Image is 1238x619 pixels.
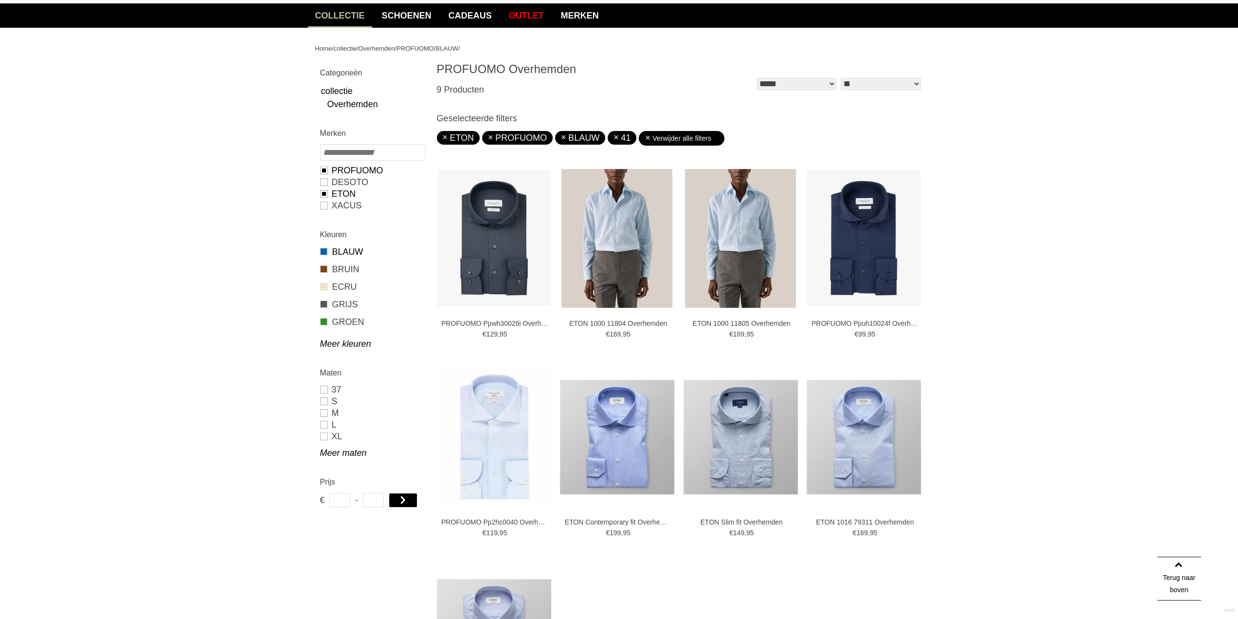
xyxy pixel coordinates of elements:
a: BRUIN [320,263,425,276]
a: PROFUOMO [320,165,425,176]
h3: Geselecteerde filters [437,113,923,124]
a: Outlet [502,3,551,28]
img: ETON 1000 11804 Overhemden [561,169,672,308]
span: 9 Producten [437,85,484,94]
span: - [355,493,358,507]
span: € [483,529,486,537]
h2: Kleuren [320,228,425,241]
a: BLAUW [435,45,458,52]
span: € [729,529,733,537]
span: , [621,529,623,537]
img: PROFUOMO Ppuh10024f Overhemden [807,169,921,307]
a: GROEN [320,316,425,328]
span: 95 [868,330,876,338]
span: , [498,330,500,338]
a: Meer maten [320,447,425,459]
span: , [868,529,870,537]
a: PROFUOMO Ppwh30026i Overhemden [441,319,548,328]
span: / [458,45,460,52]
h2: Merken [320,127,425,139]
a: ETON 1016 79311 Overhemden [811,518,918,526]
h2: Maten [320,367,425,379]
span: € [606,330,610,338]
span: 95 [623,330,630,338]
span: / [395,45,397,52]
h2: Categorieën [320,67,425,79]
span: 149 [733,529,744,537]
span: 199 [610,529,621,537]
a: collectie [334,45,357,52]
span: 95 [500,330,507,338]
a: 37 [320,384,425,395]
a: GRIJS [320,298,425,311]
span: 95 [870,529,878,537]
img: ETON Contemporary fit Overhemden [560,380,674,494]
img: ETON Slim fit Overhemden [683,380,798,494]
a: ETON 1000 11805 Overhemden [688,319,795,328]
span: 95 [623,529,630,537]
span: / [332,45,334,52]
a: Schoenen [375,3,439,28]
a: collectie [308,3,372,28]
span: , [744,330,746,338]
span: 169 [856,529,867,537]
a: PROFUOMO Ppuh10024f Overhemden [811,319,918,328]
a: 41 [613,133,630,143]
a: BLAUW [320,245,425,258]
a: ETON 1000 11804 Overhemden [565,319,672,328]
a: PROFUOMO [488,133,547,143]
span: 95 [746,330,754,338]
span: , [498,529,500,537]
a: Verwijder alle filters [645,131,718,146]
h1: PROFUOMO Overhemden [437,62,680,76]
a: collectie [320,84,425,98]
a: PROFUOMO Pp2hc0040 Overhemden [441,518,548,526]
img: ETON 1016 79311 Overhemden [807,380,921,494]
span: 169 [733,330,744,338]
a: ETON Slim fit Overhemden [688,518,795,526]
span: € [853,529,857,537]
a: M [320,407,425,419]
span: € [855,330,859,338]
a: Overhemden [358,45,395,52]
a: Home [315,45,332,52]
a: BLAUW [561,133,599,143]
a: S [320,395,425,407]
span: € [729,330,733,338]
a: Meer kleuren [320,338,425,350]
a: Cadeaus [441,3,499,28]
span: 99 [858,330,866,338]
span: 95 [500,529,507,537]
img: PROFUOMO Pp2hc0040 Overhemden [437,369,551,506]
a: ETON Contemporary fit Overhemden [565,518,672,526]
img: ETON 1000 11805 Overhemden [685,169,796,308]
span: 169 [610,330,621,338]
a: L [320,419,425,431]
span: 129 [486,330,497,338]
a: Terug naar boven [1157,557,1201,600]
a: Merken [554,3,606,28]
span: , [744,529,746,537]
span: € [320,493,324,507]
a: Overhemden [327,98,425,110]
a: XL [320,431,425,442]
a: PROFUOMO [396,45,434,52]
a: ETON [443,133,474,143]
span: 119 [486,529,497,537]
a: Divide [1223,604,1236,617]
span: € [483,330,486,338]
span: / [357,45,359,52]
a: ETON [320,188,425,200]
a: Xacus [320,200,425,211]
span: , [621,330,623,338]
span: € [606,529,610,537]
a: ECRU [320,281,425,293]
h2: Prijs [320,476,425,488]
a: Desoto [320,176,425,188]
span: 95 [746,529,754,537]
